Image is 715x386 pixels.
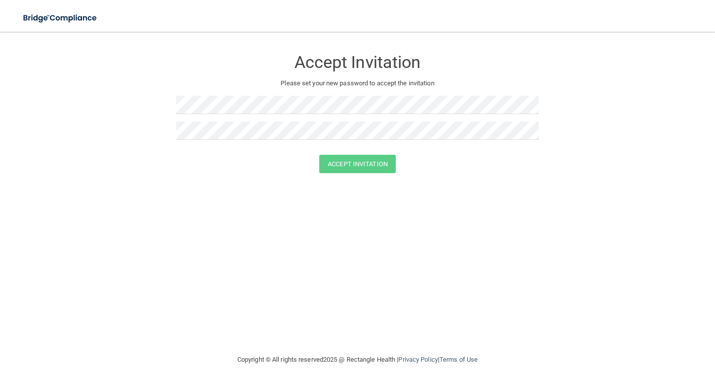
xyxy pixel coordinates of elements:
a: Terms of Use [439,356,478,363]
h3: Accept Invitation [176,53,539,71]
iframe: Drift Widget Chat Controller [543,316,703,355]
img: bridge_compliance_login_screen.278c3ca4.svg [15,8,106,28]
div: Copyright © All rights reserved 2025 @ Rectangle Health | | [176,344,539,376]
a: Privacy Policy [398,356,437,363]
button: Accept Invitation [319,155,396,173]
p: Please set your new password to accept the invitation [184,77,531,89]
